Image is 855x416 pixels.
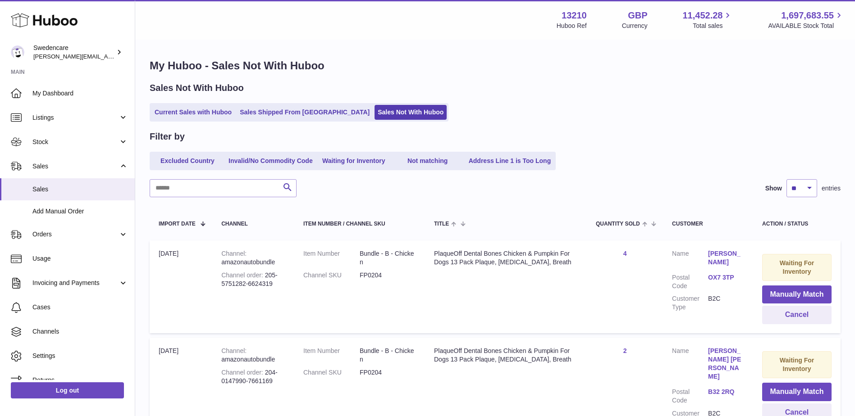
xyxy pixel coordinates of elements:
h2: Sales Not With Huboo [150,82,244,94]
a: 4 [623,250,627,257]
div: amazonautobundle [221,249,285,267]
td: [DATE] [150,240,212,333]
div: PlaqueOff Dental Bones Chicken & Pumpkin For Dogs 13 Pack Plaque, [MEDICAL_DATA], Breath [434,249,578,267]
a: Address Line 1 is Too Long [466,154,554,168]
a: 1,697,683.55 AVAILABLE Stock Total [768,9,844,30]
a: OX7 3TP [708,273,744,282]
dd: FP0204 [360,271,416,280]
span: 11,452.28 [682,9,722,22]
a: 2 [623,347,627,354]
button: Manually Match [762,285,832,304]
span: entries [822,184,841,193]
a: Current Sales with Huboo [151,105,235,120]
dd: Bundle - B - Chicken [360,347,416,364]
dd: Bundle - B - Chicken [360,249,416,267]
strong: Channel [221,347,247,354]
span: Invoicing and Payments [32,279,119,287]
button: Manually Match [762,383,832,401]
strong: Channel order [221,369,265,376]
span: Sales [32,162,119,171]
dt: Name [672,347,708,383]
dt: Channel SKU [303,368,360,377]
span: Stock [32,138,119,146]
strong: Waiting For Inventory [780,357,814,372]
strong: 13210 [562,9,587,22]
span: Returns [32,376,128,384]
a: Log out [11,382,124,398]
a: Not matching [392,154,464,168]
h1: My Huboo - Sales Not With Huboo [150,59,841,73]
dt: Channel SKU [303,271,360,280]
label: Show [765,184,782,193]
a: Waiting for Inventory [318,154,390,168]
dt: Item Number [303,347,360,364]
dt: Item Number [303,249,360,267]
a: Sales Not With Huboo [375,105,447,120]
span: My Dashboard [32,89,128,98]
dd: B2C [708,294,744,312]
div: Swedencare [33,44,114,61]
dd: FP0204 [360,368,416,377]
span: Cases [32,303,128,312]
div: Channel [221,221,285,227]
a: [PERSON_NAME] [PERSON_NAME] [708,347,744,381]
strong: GBP [628,9,647,22]
div: PlaqueOff Dental Bones Chicken & Pumpkin For Dogs 13 Pack Plaque, [MEDICAL_DATA], Breath [434,347,578,364]
span: Sales [32,185,128,194]
a: B32 2RQ [708,388,744,396]
span: Title [434,221,449,227]
span: 1,697,683.55 [781,9,834,22]
dt: Postal Code [672,388,708,405]
dt: Postal Code [672,273,708,290]
div: Action / Status [762,221,832,227]
div: Currency [622,22,648,30]
span: [PERSON_NAME][EMAIL_ADDRESS][PERSON_NAME][DOMAIN_NAME] [33,53,229,60]
span: Orders [32,230,119,239]
dt: Customer Type [672,294,708,312]
a: 11,452.28 Total sales [682,9,733,30]
span: Quantity Sold [596,221,640,227]
div: 205-5751282-6624319 [221,271,285,288]
div: Customer [672,221,744,227]
span: Listings [32,113,119,122]
img: simon.shaw@swedencare.co.uk [11,45,24,59]
a: Invalid/No Commodity Code [225,154,316,168]
strong: Channel [221,250,247,257]
button: Cancel [762,306,832,324]
dt: Name [672,249,708,269]
div: amazonautobundle [221,347,285,364]
a: [PERSON_NAME] [708,249,744,267]
a: Excluded Country [151,154,224,168]
span: Total sales [693,22,733,30]
div: 204-0147990-7661169 [221,368,285,385]
span: Channels [32,327,128,336]
a: Sales Shipped From [GEOGRAPHIC_DATA] [237,105,373,120]
span: Add Manual Order [32,207,128,216]
span: Import date [159,221,196,227]
div: Item Number / Channel SKU [303,221,416,227]
div: Huboo Ref [557,22,587,30]
span: Settings [32,352,128,360]
span: AVAILABLE Stock Total [768,22,844,30]
span: Usage [32,254,128,263]
strong: Waiting For Inventory [780,259,814,275]
strong: Channel order [221,271,265,279]
h2: Filter by [150,131,185,143]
